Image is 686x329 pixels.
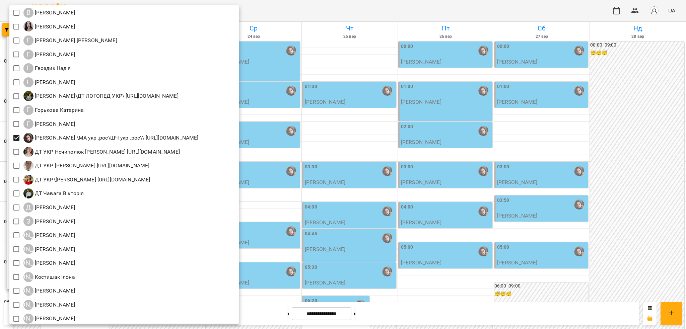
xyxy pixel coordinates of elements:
[23,202,75,213] a: Д [PERSON_NAME]
[23,300,75,310] a: [PERSON_NAME] [PERSON_NAME]
[23,105,33,115] div: Г
[23,50,75,60] a: Г [PERSON_NAME]
[23,202,33,213] div: Д
[23,230,33,240] div: [PERSON_NAME]
[33,106,84,114] p: Горькова Катерина
[33,301,75,309] p: [PERSON_NAME]
[23,91,179,101] a: Г [PERSON_NAME]\ДТ ЛОГОПЕД УКР\ [URL][DOMAIN_NAME]
[23,314,75,324] a: [PERSON_NAME] [PERSON_NAME]
[23,8,75,18] div: Вікторія Котисько
[23,77,33,87] div: Г
[23,188,84,198] div: ДТ Чавага Вікторія
[23,216,75,226] a: З [PERSON_NAME]
[23,63,71,73] div: Гвоздик Надія
[23,147,180,157] a: Д ДТ УКР Нечиполюк [PERSON_NAME] [URL][DOMAIN_NAME]
[23,258,33,268] div: [PERSON_NAME]
[23,63,33,73] div: Г
[23,35,117,46] div: Гаврилевська Оксана
[23,147,180,157] div: ДТ УКР Нечиполюк Мирослава https://us06web.zoom.us/j/87978670003
[23,35,33,46] div: Г
[23,119,75,129] div: Гудима Антон
[33,218,75,226] p: [PERSON_NAME]
[23,50,33,60] div: Г
[23,8,75,18] a: В [PERSON_NAME]
[33,189,84,197] p: ДТ Чавага Вікторія
[23,272,75,282] div: Костишак Ілона
[23,202,75,213] div: Данилюк Анастасія
[23,8,33,18] div: В
[23,272,75,282] a: [PERSON_NAME] Костишак Ілона
[33,51,75,59] p: [PERSON_NAME]
[23,105,84,115] a: Г Горькова Катерина
[23,91,33,101] img: Г
[23,175,150,185] div: ДТ УКР\РОС Абасова Сабіна https://us06web.zoom.us/j/84886035086
[23,286,75,296] div: Красюк Анжела
[23,286,33,296] div: [PERSON_NAME]
[23,286,75,296] a: [PERSON_NAME] [PERSON_NAME]
[23,314,75,324] div: Курбанова Софія
[23,77,75,87] a: Г [PERSON_NAME]
[23,230,75,240] a: [PERSON_NAME] [PERSON_NAME]
[23,119,75,129] a: Г [PERSON_NAME]
[23,63,71,73] a: Г Гвоздик Надія
[23,147,33,157] img: Д
[23,300,75,310] div: Кропотова Антоніна
[23,21,33,31] img: Г
[23,133,33,143] img: Г
[33,245,75,253] p: [PERSON_NAME]
[23,258,75,268] a: [PERSON_NAME] [PERSON_NAME]
[23,188,33,198] img: Д
[33,203,75,212] p: [PERSON_NAME]
[23,175,33,185] img: Д
[23,244,75,254] div: Кожевнікова Наталія
[23,216,33,226] div: З
[33,231,75,239] p: [PERSON_NAME]
[23,21,75,31] a: Г [PERSON_NAME]
[33,64,71,72] p: Гвоздик Надія
[33,36,117,45] p: [PERSON_NAME] [PERSON_NAME]
[33,148,180,156] p: ДТ УКР Нечиполюк [PERSON_NAME] [URL][DOMAIN_NAME]
[33,273,75,281] p: Костишак Ілона
[33,259,75,267] p: [PERSON_NAME]
[33,78,75,86] p: [PERSON_NAME]
[23,230,75,240] div: Коваль Юлія
[23,314,33,324] div: [PERSON_NAME]
[23,119,33,129] div: Г
[33,120,75,128] p: [PERSON_NAME]
[23,35,117,46] a: Г [PERSON_NAME] [PERSON_NAME]
[23,244,33,254] div: [PERSON_NAME]
[33,176,150,184] p: ДТ УКР\[PERSON_NAME] [URL][DOMAIN_NAME]
[23,175,150,185] a: Д ДТ УКР\[PERSON_NAME] [URL][DOMAIN_NAME]
[23,258,75,268] div: Кордон Олена
[23,21,75,31] div: Габорак Галина
[23,161,150,171] div: ДТ УКР Колоша Катерина https://us06web.zoom.us/j/84976667317
[23,161,150,171] a: Д ДТ УКР [PERSON_NAME] [URL][DOMAIN_NAME]
[23,161,33,171] img: Д
[23,91,179,101] div: Гончаренко Світлана Володимирівна\ДТ ЛОГОПЕД УКР\ https://us06web.zoom.us/j/81989846243
[23,272,33,282] div: [PERSON_NAME]
[33,9,75,17] p: [PERSON_NAME]
[23,216,75,226] div: Зверєва Анастасія
[23,133,199,143] a: Г [PERSON_NAME] \МА укр .рос\ШЧ укр .рос\\ [URL][DOMAIN_NAME]
[33,92,179,100] p: [PERSON_NAME]\ДТ ЛОГОПЕД УКР\ [URL][DOMAIN_NAME]
[23,105,84,115] div: Горькова Катерина
[23,300,33,310] div: [PERSON_NAME]
[33,23,75,31] p: [PERSON_NAME]
[33,134,199,142] p: [PERSON_NAME] \МА укр .рос\ШЧ укр .рос\\ [URL][DOMAIN_NAME]
[33,315,75,323] p: [PERSON_NAME]
[23,50,75,60] div: Галушка Оксана
[23,188,84,198] a: Д ДТ Чавага Вікторія
[33,287,75,295] p: [PERSON_NAME]
[23,244,75,254] a: [PERSON_NAME] [PERSON_NAME]
[33,162,150,170] p: ДТ УКР [PERSON_NAME] [URL][DOMAIN_NAME]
